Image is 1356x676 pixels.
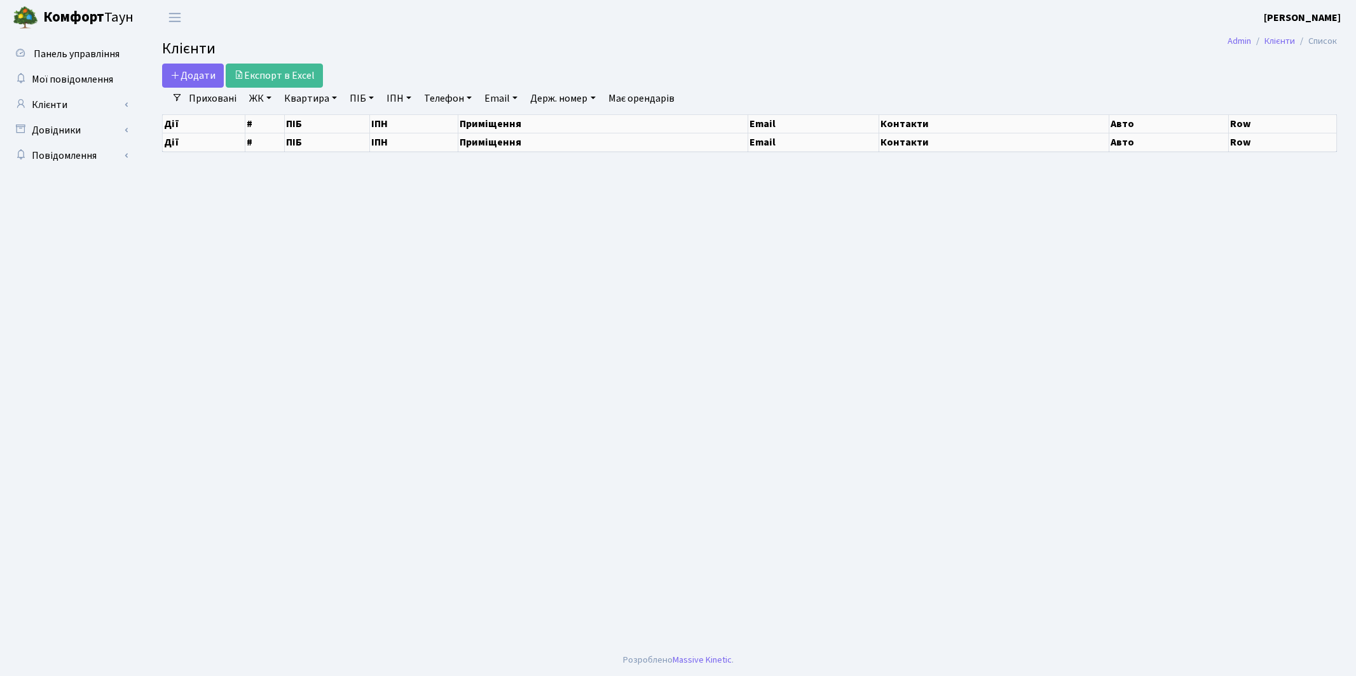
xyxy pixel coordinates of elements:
a: Повідомлення [6,143,134,168]
a: Квартира [279,88,342,109]
img: logo.png [13,5,38,30]
th: Email [748,114,879,133]
a: Експорт в Excel [226,64,323,88]
span: Мої повідомлення [32,72,113,86]
a: Мої повідомлення [6,67,134,92]
div: Розроблено . [623,653,734,667]
button: Переключити навігацію [159,7,191,28]
a: Держ. номер [525,88,600,109]
a: Має орендарів [603,88,680,109]
span: Таун [43,7,134,29]
a: Email [479,88,523,109]
a: ІПН [381,88,416,109]
th: Дії [163,114,245,133]
th: Дії [163,133,245,151]
th: Приміщення [458,133,748,151]
th: Приміщення [458,114,748,133]
th: Авто [1109,133,1229,151]
nav: breadcrumb [1209,28,1356,55]
b: Комфорт [43,7,104,27]
th: Контакти [879,114,1109,133]
a: Панель управління [6,41,134,67]
a: Admin [1228,34,1251,48]
th: Авто [1109,114,1229,133]
a: Massive Kinetic [673,653,732,666]
th: # [245,133,285,151]
b: [PERSON_NAME] [1264,11,1341,25]
a: Клієнти [6,92,134,118]
th: Контакти [879,133,1109,151]
a: Додати [162,64,224,88]
li: Список [1295,34,1337,48]
th: ІПН [370,114,458,133]
a: Приховані [184,88,242,109]
span: Додати [170,69,216,83]
th: Row [1229,114,1337,133]
th: ПІБ [285,114,370,133]
span: Клієнти [162,37,216,60]
a: Телефон [419,88,477,109]
a: ЖК [244,88,277,109]
th: Row [1229,133,1337,151]
th: Email [748,133,879,151]
th: ПІБ [285,133,370,151]
a: ПІБ [345,88,379,109]
th: ІПН [370,133,458,151]
span: Панель управління [34,47,120,61]
a: Довідники [6,118,134,143]
th: # [245,114,285,133]
a: Клієнти [1264,34,1295,48]
a: [PERSON_NAME] [1264,10,1341,25]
